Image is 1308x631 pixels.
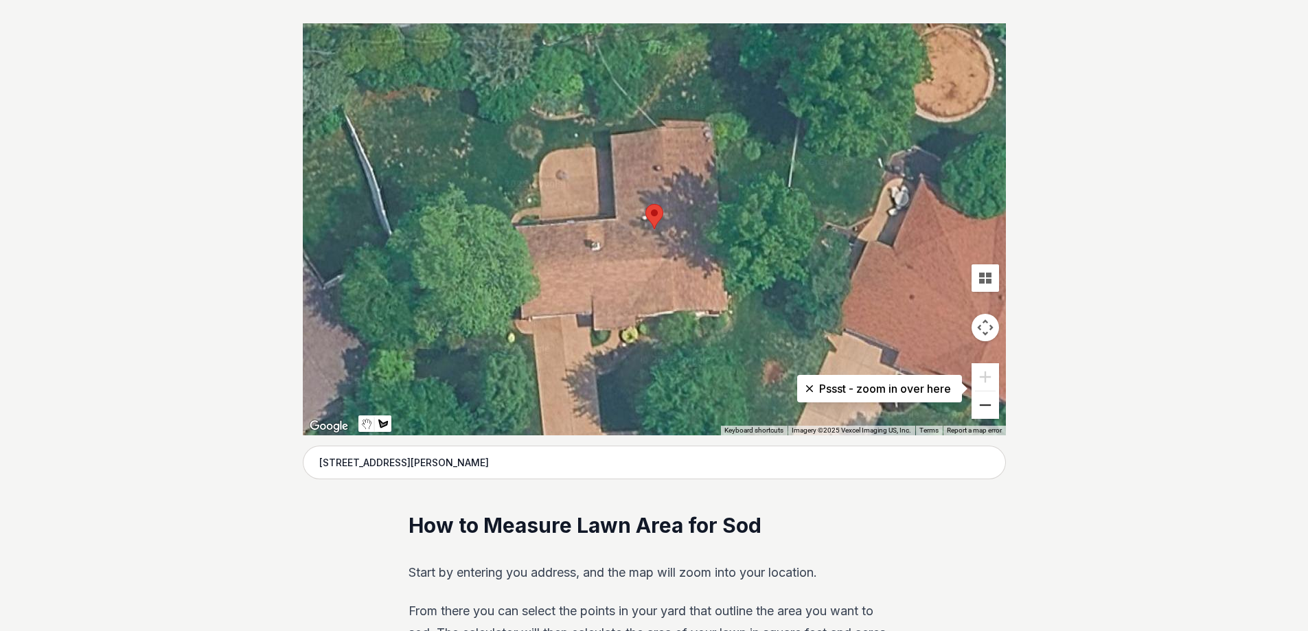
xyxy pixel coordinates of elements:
[972,314,999,341] button: Map camera controls
[808,380,951,397] p: Pssst - zoom in over here
[358,415,375,432] button: Stop drawing
[919,426,939,434] a: Terms
[724,426,783,435] button: Keyboard shortcuts
[792,426,911,434] span: Imagery ©2025 Vexcel Imaging US, Inc.
[375,415,391,432] button: Draw a shape
[947,426,1002,434] a: Report a map error
[306,417,352,435] img: Google
[972,264,999,292] button: Tilt map
[409,512,899,540] h2: How to Measure Lawn Area for Sod
[409,562,899,584] p: Start by entering you address, and the map will zoom into your location.
[303,446,1006,480] input: Enter your address to get started
[306,417,352,435] a: Open this area in Google Maps (opens a new window)
[972,391,999,419] button: Zoom out
[972,363,999,391] button: Zoom in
